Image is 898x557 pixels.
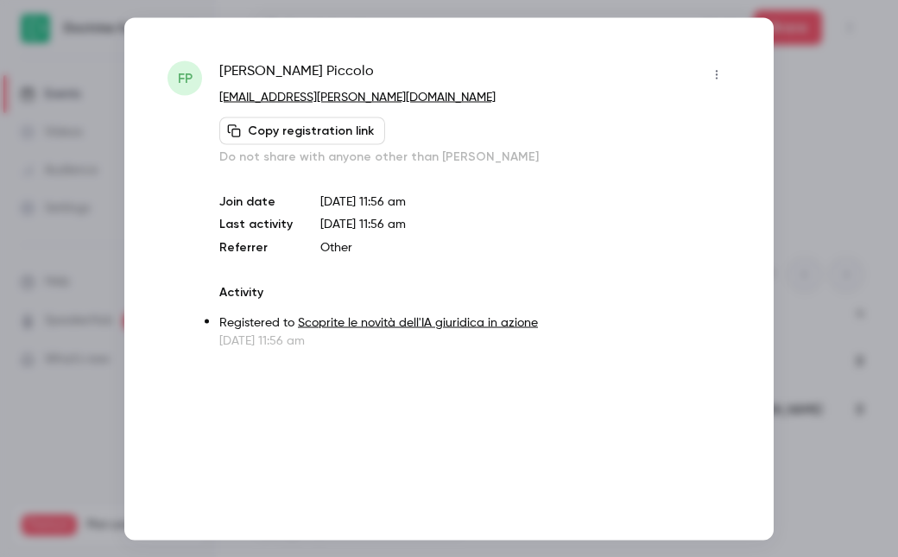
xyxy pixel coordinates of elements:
p: [DATE] 11:56 am [219,332,730,349]
p: Other [320,238,730,256]
a: [EMAIL_ADDRESS][PERSON_NAME][DOMAIN_NAME] [219,91,496,103]
a: Scoprite le novità dell'IA giuridica in azione [298,316,538,328]
p: Referrer [219,238,293,256]
p: Registered to [219,313,730,332]
span: [PERSON_NAME] Piccolo [219,60,374,88]
span: FP [178,67,193,88]
p: [DATE] 11:56 am [320,193,730,210]
p: Do not share with anyone other than [PERSON_NAME] [219,148,730,165]
button: Copy registration link [219,117,385,144]
p: Last activity [219,215,293,233]
p: Join date [219,193,293,210]
span: [DATE] 11:56 am [320,218,406,230]
p: Activity [219,283,730,301]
